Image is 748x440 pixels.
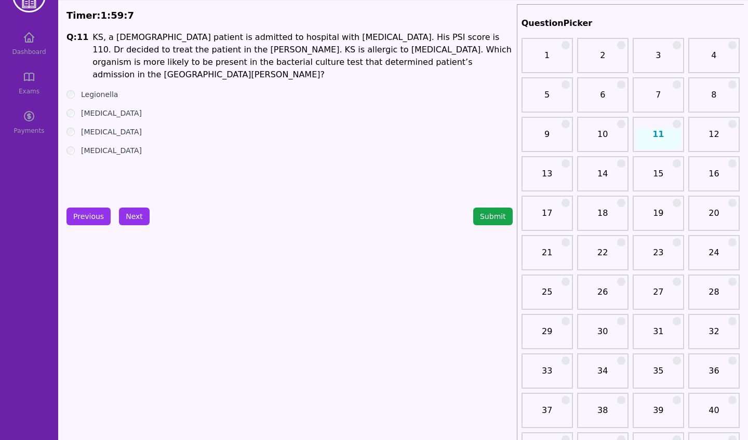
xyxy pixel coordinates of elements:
button: Submit [473,208,513,225]
span: 59 [111,10,124,21]
a: 24 [691,246,737,267]
a: 26 [580,286,625,307]
a: 34 [580,365,625,386]
a: 29 [525,325,570,346]
a: 17 [525,207,570,228]
h2: QuestionPicker [522,17,740,30]
label: [MEDICAL_DATA] [81,145,142,156]
a: 38 [580,404,625,425]
a: 39 [636,404,681,425]
a: 8 [691,89,737,109]
a: 23 [636,246,681,267]
a: 27 [636,286,681,307]
h1: KS, a [DEMOGRAPHIC_DATA] patient is admitted to hospital with [MEDICAL_DATA]. His PSI score is 11... [92,31,512,81]
a: 37 [525,404,570,425]
a: 5 [525,89,570,109]
a: 16 [691,168,737,188]
button: Previous [66,208,111,225]
label: [MEDICAL_DATA] [81,108,142,118]
a: 3 [636,49,681,70]
label: Legionella [81,89,118,100]
a: 28 [691,286,737,307]
a: 31 [636,325,681,346]
a: 25 [525,286,570,307]
button: Next [119,208,150,225]
a: 40 [691,404,737,425]
a: 32 [691,325,737,346]
span: 1 [101,10,108,21]
a: 7 [636,89,681,109]
a: 20 [691,207,737,228]
a: 35 [636,365,681,386]
a: 33 [525,365,570,386]
a: 13 [525,168,570,188]
a: 9 [525,128,570,149]
a: 15 [636,168,681,188]
a: 2 [580,49,625,70]
a: 30 [580,325,625,346]
a: 21 [525,246,570,267]
a: 11 [636,128,681,149]
h1: Q: 11 [66,31,88,81]
a: 6 [580,89,625,109]
a: 4 [691,49,737,70]
a: 12 [691,128,737,149]
a: 22 [580,246,625,267]
label: [MEDICAL_DATA] [81,127,142,137]
div: Timer: : : [66,8,513,23]
span: 7 [128,10,135,21]
a: 19 [636,207,681,228]
a: 10 [580,128,625,149]
a: 1 [525,49,570,70]
a: 18 [580,207,625,228]
a: 14 [580,168,625,188]
a: 36 [691,365,737,386]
